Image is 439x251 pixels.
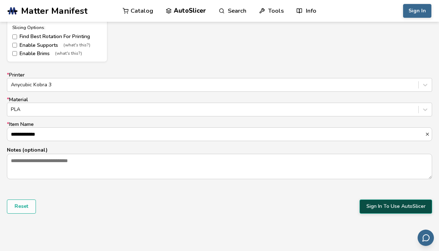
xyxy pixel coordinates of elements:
span: (what's this?) [63,43,90,48]
textarea: Notes (optional) [7,154,432,179]
label: Item Name [7,122,432,141]
button: Send feedback via email [418,230,434,246]
label: Printer [7,72,432,92]
p: Notes (optional) [7,146,432,154]
button: Reset [7,199,36,213]
button: *Item Name [425,132,432,137]
span: Matter Manifest [21,6,87,16]
label: Material [7,97,432,116]
label: Enable Supports [12,42,102,48]
label: Enable Brims [12,51,102,57]
label: Find Best Rotation For Printing [12,34,102,40]
button: Sign In To Use AutoSlicer [360,199,432,213]
input: Enable Supports(what's this?) [12,43,17,48]
input: Find Best Rotation For Printing [12,34,17,39]
div: Slicing Options: [12,25,102,30]
input: *Item Name [7,128,425,141]
input: Enable Brims(what's this?) [12,51,17,56]
button: Sign In [403,4,431,18]
span: (what's this?) [55,51,82,56]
